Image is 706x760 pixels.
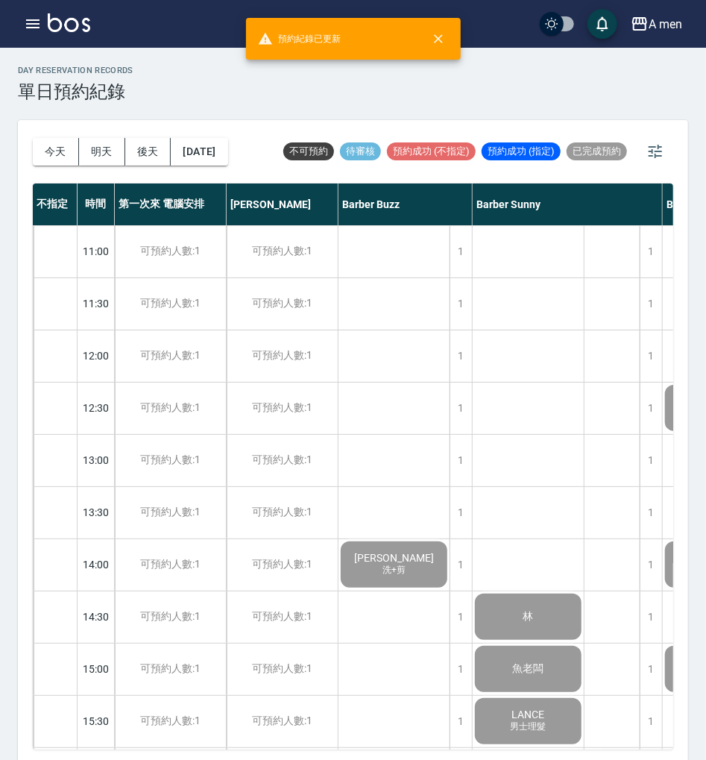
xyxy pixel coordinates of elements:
[340,145,381,158] span: 待審核
[258,31,341,46] span: 預約紀錄已更新
[78,643,115,695] div: 15:00
[115,383,226,434] div: 可預約人數:1
[450,226,472,277] div: 1
[387,145,476,158] span: 預約成功 (不指定)
[520,610,537,624] span: 林
[450,383,472,434] div: 1
[450,539,472,591] div: 1
[510,662,547,676] span: 魚老闆
[227,278,338,330] div: 可預約人數:1
[227,696,338,747] div: 可預約人數:1
[450,278,472,330] div: 1
[450,696,472,747] div: 1
[78,591,115,643] div: 14:30
[450,644,472,695] div: 1
[640,278,662,330] div: 1
[78,486,115,538] div: 13:30
[649,15,682,34] div: A men
[640,226,662,277] div: 1
[227,226,338,277] div: 可預約人數:1
[587,9,617,39] button: save
[450,435,472,486] div: 1
[450,591,472,643] div: 1
[115,278,226,330] div: 可預約人數:1
[227,435,338,486] div: 可預約人數:1
[227,644,338,695] div: 可預約人數:1
[227,330,338,382] div: 可預約人數:1
[640,383,662,434] div: 1
[450,487,472,538] div: 1
[115,591,226,643] div: 可預約人數:1
[351,552,437,564] span: [PERSON_NAME]
[78,434,115,486] div: 13:00
[171,138,227,166] button: [DATE]
[78,330,115,382] div: 12:00
[227,539,338,591] div: 可預約人數:1
[508,720,549,733] span: 男士理髮
[115,226,226,277] div: 可預約人數:1
[78,538,115,591] div: 14:00
[125,138,171,166] button: 後天
[640,487,662,538] div: 1
[18,81,133,102] h3: 單日預約紀錄
[379,564,409,577] span: 洗+剪
[115,487,226,538] div: 可預約人數:1
[640,330,662,382] div: 1
[78,277,115,330] div: 11:30
[115,539,226,591] div: 可預約人數:1
[115,435,226,486] div: 可預約人數:1
[227,183,338,225] div: [PERSON_NAME]
[640,591,662,643] div: 1
[640,644,662,695] div: 1
[115,183,227,225] div: 第一次來 電腦安排
[78,695,115,747] div: 15:30
[640,539,662,591] div: 1
[283,145,334,158] span: 不可預約
[115,330,226,382] div: 可預約人數:1
[115,696,226,747] div: 可預約人數:1
[450,330,472,382] div: 1
[227,591,338,643] div: 可預約人數:1
[338,183,473,225] div: Barber Buzz
[473,183,663,225] div: Barber Sunny
[33,183,78,225] div: 不指定
[509,709,548,720] span: LANCE
[640,435,662,486] div: 1
[115,644,226,695] div: 可預約人數:1
[422,22,455,55] button: close
[227,487,338,538] div: 可預約人數:1
[48,13,90,32] img: Logo
[33,138,79,166] button: 今天
[78,225,115,277] div: 11:00
[482,145,561,158] span: 預約成功 (指定)
[18,66,133,75] h2: day Reservation records
[79,138,125,166] button: 明天
[78,183,115,225] div: 時間
[625,9,688,40] button: A men
[640,696,662,747] div: 1
[227,383,338,434] div: 可預約人數:1
[567,145,627,158] span: 已完成預約
[78,382,115,434] div: 12:30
